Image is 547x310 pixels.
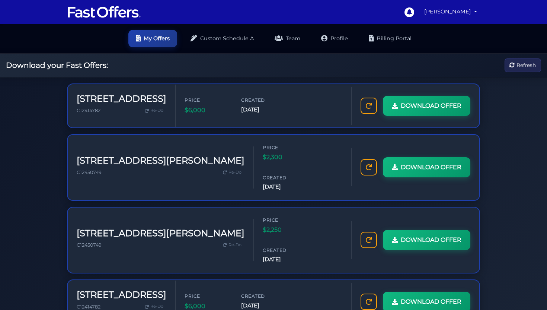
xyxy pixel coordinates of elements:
span: Price [263,144,307,151]
span: $6,000 [185,105,229,115]
a: Re-Do [220,240,244,250]
span: $2,300 [263,152,307,162]
a: Profile [314,30,355,47]
a: Re-Do [142,106,166,116]
a: Re-Do [220,168,244,177]
span: C12450749 [77,170,102,175]
h3: [STREET_ADDRESS][PERSON_NAME] [77,155,244,166]
a: Billing Portal [361,30,419,47]
h2: Download your Fast Offers: [6,61,108,70]
span: C12414782 [77,108,100,113]
span: DOWNLOAD OFFER [401,101,461,111]
span: Created [263,174,307,181]
span: Re-Do [228,169,241,176]
span: C12414782 [77,304,100,310]
a: DOWNLOAD OFFER [383,230,470,250]
span: $2,250 [263,225,307,235]
span: DOWNLOAD OFFER [401,235,461,245]
span: DOWNLOAD OFFER [401,297,461,307]
span: Price [263,216,307,224]
a: Custom Schedule A [183,30,261,47]
span: Re-Do [150,107,163,114]
span: Created [263,247,307,254]
span: [DATE] [241,301,286,310]
a: DOWNLOAD OFFER [383,96,470,116]
span: Re-Do [228,242,241,249]
h3: [STREET_ADDRESS][PERSON_NAME] [77,228,244,239]
a: Team [267,30,308,47]
span: Re-Do [150,303,163,310]
h3: [STREET_ADDRESS] [77,94,166,104]
span: [DATE] [241,105,286,114]
a: DOWNLOAD OFFER [383,157,470,177]
span: C12450749 [77,242,102,248]
span: DOWNLOAD OFFER [401,162,461,172]
h3: [STREET_ADDRESS] [77,290,166,300]
span: [DATE] [263,255,307,264]
a: [PERSON_NAME] [421,4,480,19]
span: Created [241,292,286,300]
button: Refresh [505,58,541,72]
a: My Offers [128,30,177,47]
span: Created [241,97,286,104]
span: Price [185,292,229,300]
span: Refresh [516,61,536,69]
span: [DATE] [263,183,307,191]
span: Price [185,97,229,104]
